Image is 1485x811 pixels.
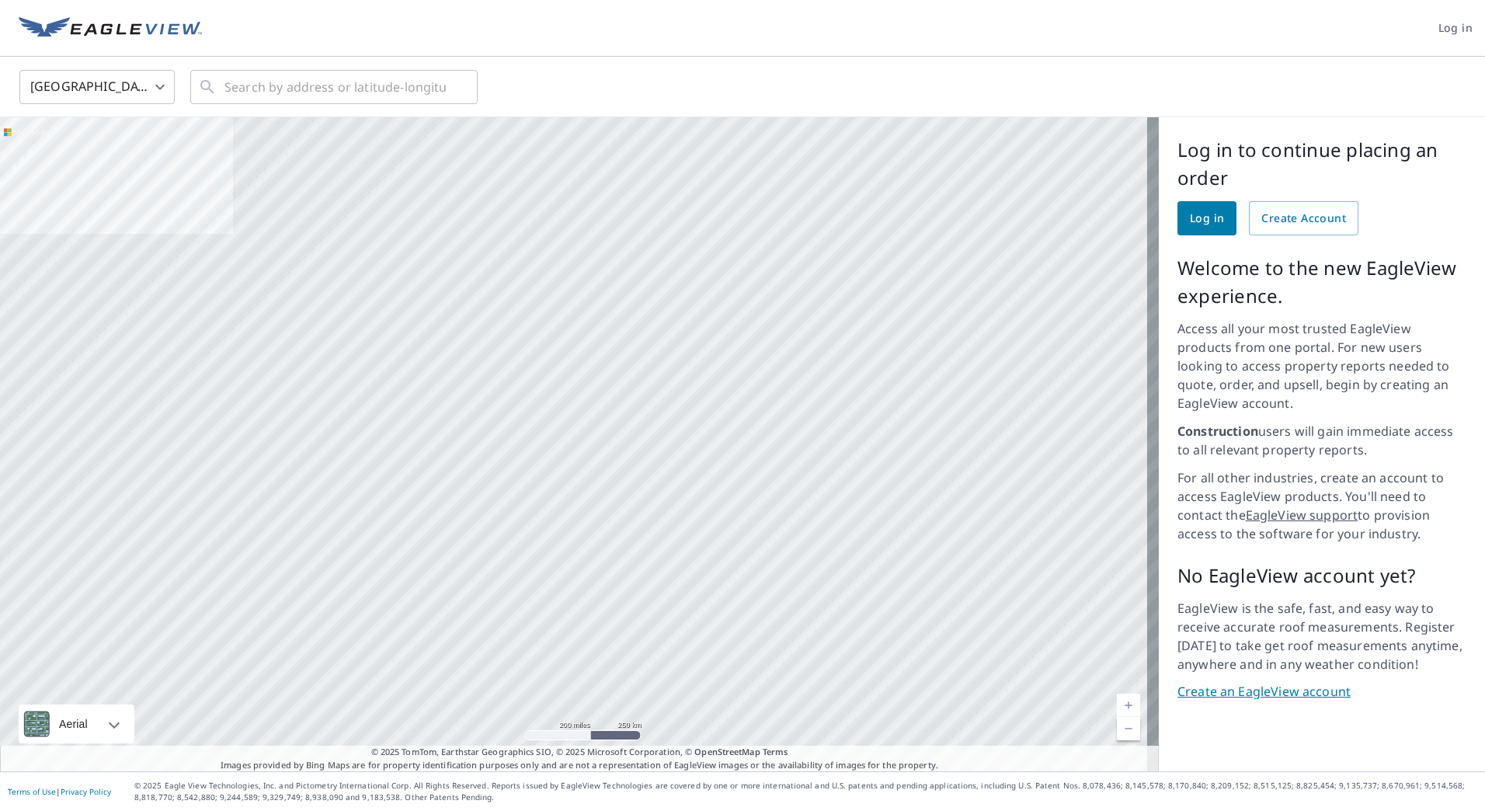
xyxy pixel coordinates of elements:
[1177,562,1466,590] p: No EagleView account yet?
[61,786,111,797] a: Privacy Policy
[19,65,175,109] div: [GEOGRAPHIC_DATA]
[134,780,1477,803] p: © 2025 Eagle View Technologies, Inc. and Pictometry International Corp. All Rights Reserved. Repo...
[1177,136,1466,192] p: Log in to continue placing an order
[1177,254,1466,310] p: Welcome to the new EagleView experience.
[1438,19,1473,38] span: Log in
[1177,683,1466,701] a: Create an EagleView account
[1177,319,1466,412] p: Access all your most trusted EagleView products from one portal. For new users looking to access ...
[1117,694,1140,717] a: Current Level 5, Zoom In
[1177,468,1466,543] p: For all other industries, create an account to access EagleView products. You'll need to contact ...
[1177,599,1466,674] p: EagleView is the safe, fast, and easy way to receive accurate roof measurements. Register [DATE] ...
[694,746,760,757] a: OpenStreetMap
[1190,209,1224,228] span: Log in
[1249,201,1358,235] a: Create Account
[19,705,134,743] div: Aerial
[224,65,446,109] input: Search by address or latitude-longitude
[1177,201,1236,235] a: Log in
[1177,422,1466,459] p: users will gain immediate access to all relevant property reports.
[371,746,788,759] span: © 2025 TomTom, Earthstar Geographics SIO, © 2025 Microsoft Corporation, ©
[54,705,92,743] div: Aerial
[1246,506,1358,524] a: EagleView support
[763,746,788,757] a: Terms
[8,787,111,796] p: |
[8,786,56,797] a: Terms of Use
[1261,209,1346,228] span: Create Account
[1177,423,1258,440] strong: Construction
[19,17,202,40] img: EV Logo
[1117,717,1140,740] a: Current Level 5, Zoom Out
